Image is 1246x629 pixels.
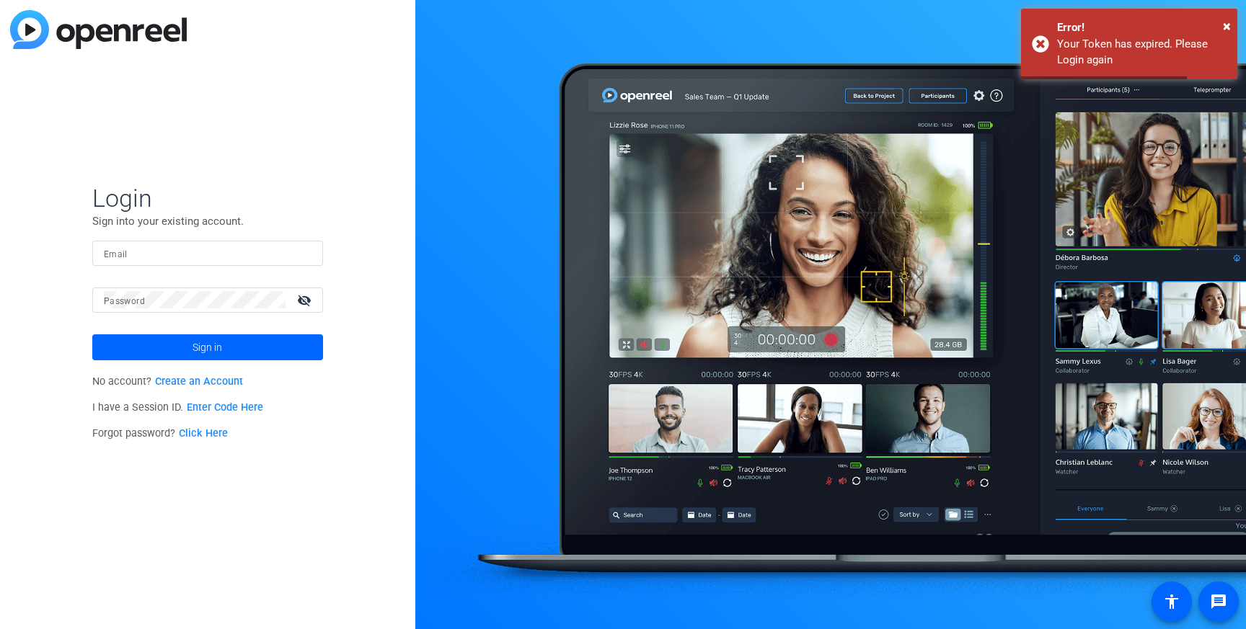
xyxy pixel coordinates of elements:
[92,334,323,360] button: Sign in
[1057,36,1227,68] div: Your Token has expired. Please Login again
[104,249,128,259] mat-label: Email
[92,183,323,213] span: Login
[1057,19,1227,36] div: Error!
[288,290,323,311] mat-icon: visibility_off
[187,401,263,414] a: Enter Code Here
[10,10,187,49] img: blue-gradient.svg
[92,213,323,229] p: Sign into your existing account.
[1223,15,1231,37] button: Close
[1163,593,1180,610] mat-icon: accessibility
[104,296,145,306] mat-label: Password
[1210,593,1227,610] mat-icon: message
[179,427,228,440] a: Click Here
[104,244,311,262] input: Enter Email Address
[193,329,222,365] span: Sign in
[92,401,263,414] span: I have a Session ID.
[92,427,228,440] span: Forgot password?
[155,375,243,388] a: Create an Account
[1223,17,1231,35] span: ×
[92,375,243,388] span: No account?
